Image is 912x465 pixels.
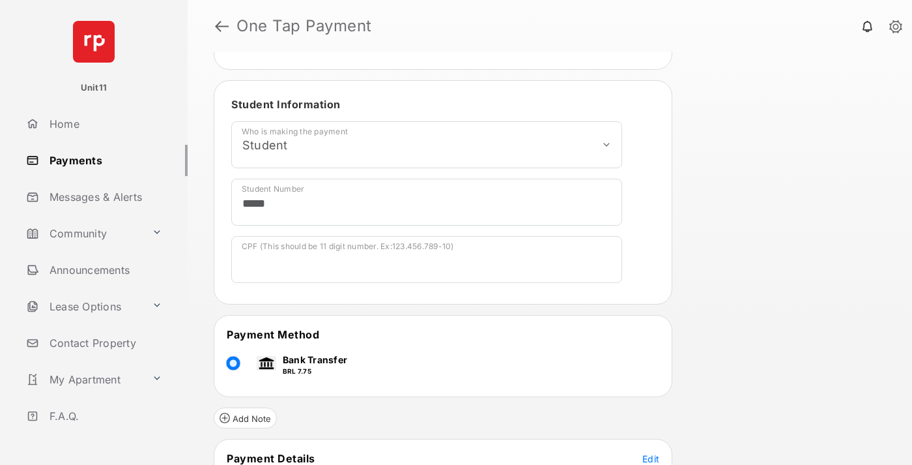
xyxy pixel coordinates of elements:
[21,254,188,286] a: Announcements
[231,98,341,111] span: Student Information
[214,408,277,428] button: Add Note
[81,82,107,95] p: Unit11
[21,218,147,249] a: Community
[21,364,147,395] a: My Apartment
[21,327,188,359] a: Contact Property
[257,356,276,370] img: bank.png
[283,367,347,376] p: BRL 7.75
[642,453,659,464] span: Edit
[73,21,115,63] img: svg+xml;base64,PHN2ZyB4bWxucz0iaHR0cDovL3d3dy53My5vcmcvMjAwMC9zdmciIHdpZHRoPSI2NCIgaGVpZ2h0PSI2NC...
[21,181,188,213] a: Messages & Alerts
[236,18,372,34] strong: One Tap Payment
[21,400,188,432] a: F.A.Q.
[21,291,147,322] a: Lease Options
[227,452,315,465] span: Payment Details
[21,108,188,140] a: Home
[21,145,188,176] a: Payments
[227,328,319,341] span: Payment Method
[283,353,347,367] p: Bank Transfer
[642,452,659,465] button: Edit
